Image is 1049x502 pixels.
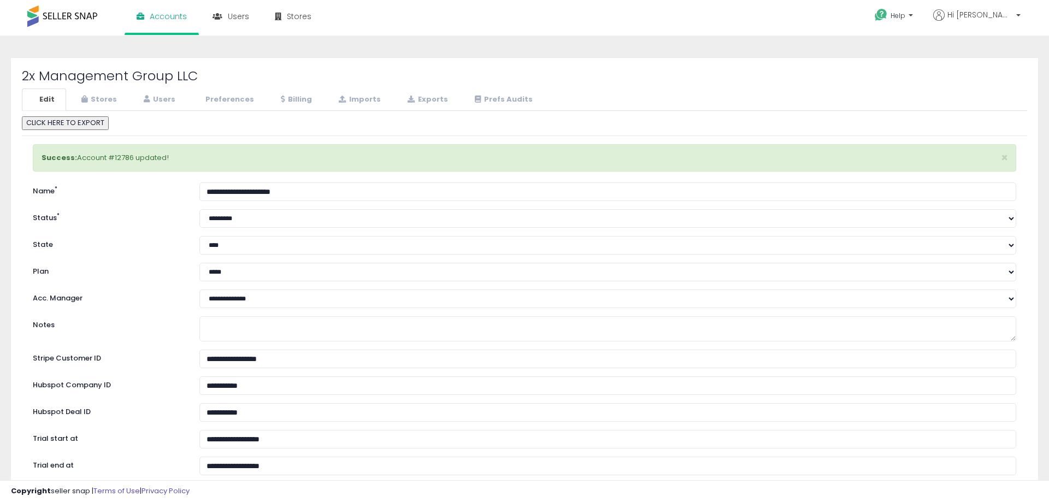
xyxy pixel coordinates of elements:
a: Exports [393,88,459,111]
label: Hubspot Deal ID [25,403,191,417]
div: Account #12786 updated! [33,144,1016,172]
a: Imports [325,88,392,111]
button: × [1001,152,1008,163]
label: Name [25,182,191,197]
a: Preferences [188,88,266,111]
label: Trial end at [25,457,191,471]
span: Users [228,11,249,22]
label: Plan [25,263,191,277]
span: Hi [PERSON_NAME] [947,9,1013,20]
a: Privacy Policy [142,486,190,496]
label: Acc. Manager [25,290,191,304]
label: Notes [25,316,191,330]
a: Stores [67,88,128,111]
label: Status [25,209,191,223]
div: seller snap | | [11,486,190,497]
a: Prefs Audits [461,88,544,111]
label: Trial start at [25,430,191,444]
strong: Copyright [11,486,51,496]
h2: 2x Management Group LLC [22,69,1027,83]
strong: Success: [42,152,77,163]
a: Edit [22,88,66,111]
button: CLICK HERE TO EXPORT [22,116,109,130]
a: Hi [PERSON_NAME] [933,9,1021,34]
a: Billing [267,88,323,111]
span: Accounts [150,11,187,22]
a: Terms of Use [93,486,140,496]
span: Stores [287,11,311,22]
label: Hubspot Company ID [25,376,191,391]
label: State [25,236,191,250]
label: Stripe Customer ID [25,350,191,364]
span: Help [891,11,905,20]
i: Get Help [874,8,888,22]
a: Users [129,88,187,111]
